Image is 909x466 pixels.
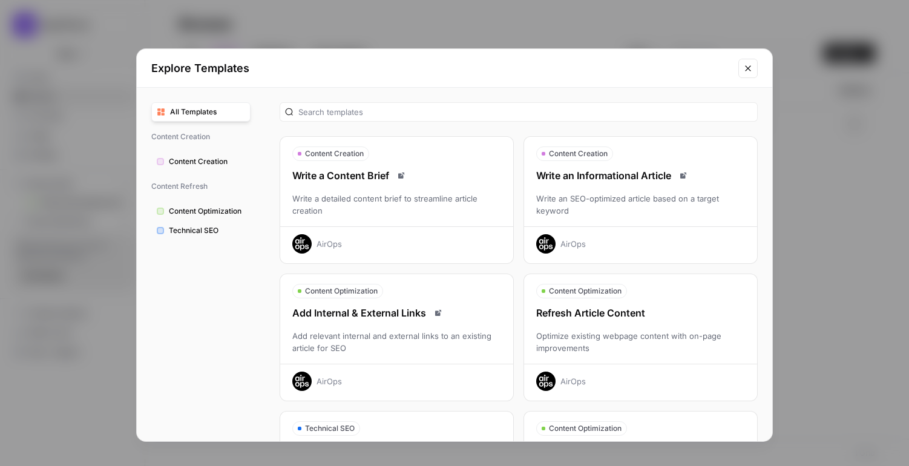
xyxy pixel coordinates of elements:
[524,330,757,354] div: Optimize existing webpage content with on-page improvements
[280,330,513,354] div: Add relevant internal and external links to an existing article for SEO
[169,206,245,217] span: Content Optimization
[560,238,586,250] div: AirOps
[280,168,513,183] div: Write a Content Brief
[151,102,251,122] button: All Templates
[305,286,378,297] span: Content Optimization
[169,225,245,236] span: Technical SEO
[523,136,758,264] button: Content CreationWrite an Informational ArticleRead docsWrite an SEO-optimized article based on a ...
[151,221,251,240] button: Technical SEO
[317,238,342,250] div: AirOps
[523,274,758,401] button: Content OptimizationRefresh Article ContentOptimize existing webpage content with on-page improve...
[280,136,514,264] button: Content CreationWrite a Content BriefRead docsWrite a detailed content brief to streamline articl...
[431,306,445,320] a: Read docs
[280,192,513,217] div: Write a detailed content brief to streamline article creation
[151,202,251,221] button: Content Optimization
[524,192,757,217] div: Write an SEO-optimized article based on a target keyword
[151,60,731,77] h2: Explore Templates
[549,148,608,159] span: Content Creation
[170,107,245,117] span: All Templates
[305,148,364,159] span: Content Creation
[151,126,251,147] span: Content Creation
[524,168,757,183] div: Write an Informational Article
[280,274,514,401] button: Content OptimizationAdd Internal & External LinksRead docsAdd relevant internal and external link...
[549,286,622,297] span: Content Optimization
[151,152,251,171] button: Content Creation
[549,423,622,434] span: Content Optimization
[151,176,251,197] span: Content Refresh
[280,306,513,320] div: Add Internal & External Links
[317,375,342,387] div: AirOps
[738,59,758,78] button: Close modal
[524,306,757,320] div: Refresh Article Content
[560,375,586,387] div: AirOps
[676,168,691,183] a: Read docs
[169,156,245,167] span: Content Creation
[298,106,752,118] input: Search templates
[305,423,355,434] span: Technical SEO
[394,168,409,183] a: Read docs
